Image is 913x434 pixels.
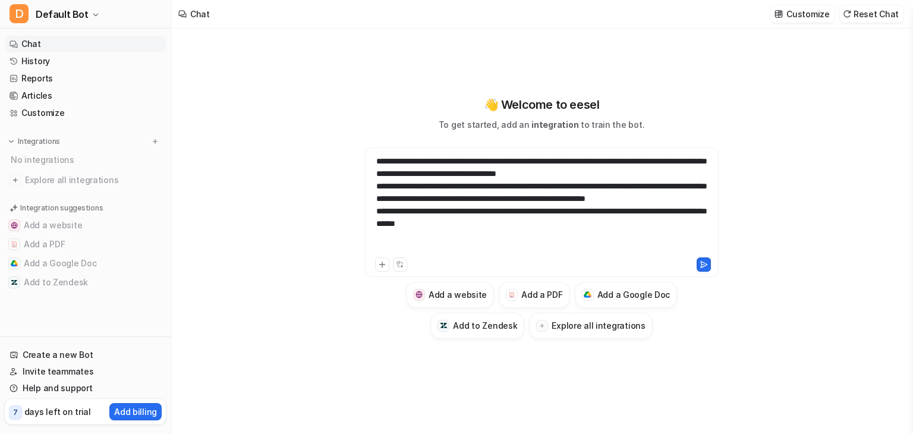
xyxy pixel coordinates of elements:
[7,137,15,146] img: expand menu
[20,203,103,213] p: Integration suggestions
[13,407,18,418] p: 7
[5,380,166,397] a: Help and support
[429,288,487,301] h3: Add a website
[430,313,524,339] button: Add to ZendeskAdd to Zendesk
[439,118,644,131] p: To get started, add an to train the bot.
[5,216,166,235] button: Add a websiteAdd a website
[11,279,18,286] img: Add to Zendesk
[7,150,166,169] div: No integrations
[531,119,578,130] span: integration
[839,5,903,23] button: Reset Chat
[190,8,210,20] div: Chat
[575,282,678,308] button: Add a Google DocAdd a Google Doc
[843,10,851,18] img: reset
[5,105,166,121] a: Customize
[552,319,645,332] h3: Explore all integrations
[771,5,834,23] button: Customize
[10,4,29,23] span: D
[499,282,569,308] button: Add a PDFAdd a PDF
[521,288,562,301] h3: Add a PDF
[10,174,21,186] img: explore all integrations
[775,10,783,18] img: customize
[114,405,157,418] p: Add billing
[5,254,166,273] button: Add a Google DocAdd a Google Doc
[415,291,423,298] img: Add a website
[25,171,161,190] span: Explore all integrations
[36,6,89,23] span: Default Bot
[11,260,18,267] img: Add a Google Doc
[453,319,517,332] h3: Add to Zendesk
[18,137,60,146] p: Integrations
[529,313,652,339] button: Explore all integrations
[5,363,166,380] a: Invite teammates
[786,8,829,20] p: Customize
[24,405,91,418] p: days left on trial
[508,291,516,298] img: Add a PDF
[584,291,591,298] img: Add a Google Doc
[5,273,166,292] button: Add to ZendeskAdd to Zendesk
[484,96,600,114] p: 👋 Welcome to eesel
[109,403,162,420] button: Add billing
[11,222,18,229] img: Add a website
[406,282,494,308] button: Add a websiteAdd a website
[5,136,64,147] button: Integrations
[151,137,159,146] img: menu_add.svg
[5,70,166,87] a: Reports
[5,36,166,52] a: Chat
[597,288,670,301] h3: Add a Google Doc
[5,172,166,188] a: Explore all integrations
[5,87,166,104] a: Articles
[5,347,166,363] a: Create a new Bot
[5,235,166,254] button: Add a PDFAdd a PDF
[5,53,166,70] a: History
[440,322,448,329] img: Add to Zendesk
[11,241,18,248] img: Add a PDF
